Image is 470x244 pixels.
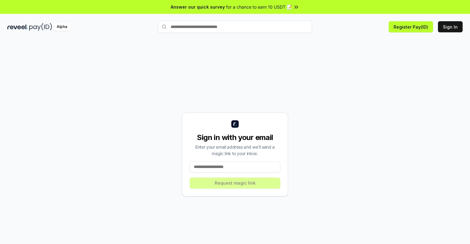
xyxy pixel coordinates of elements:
div: Alpha [53,23,71,31]
img: logo_small [231,120,239,128]
span: Answer our quick survey [171,4,225,10]
button: Sign In [438,21,463,32]
div: Sign in with your email [190,133,280,142]
button: Register Pay(ID) [389,21,433,32]
img: pay_id [29,23,52,31]
img: reveel_dark [7,23,28,31]
span: for a chance to earn 10 USDT 📝 [226,4,292,10]
div: Enter your email address and we’ll send a magic link to your inbox. [190,144,280,157]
